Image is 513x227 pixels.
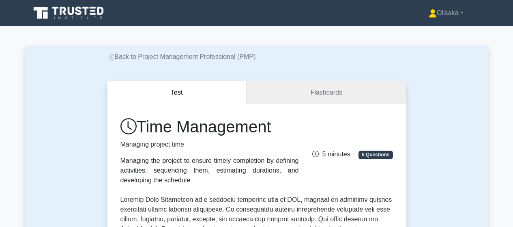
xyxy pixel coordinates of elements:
a: Olisaka [409,5,483,21]
p: Managing project time [120,140,299,149]
span: 5 minutes [312,151,350,158]
a: Back to Project Management Professional (PMP) [107,53,256,60]
button: Test [107,81,247,104]
span: 5 Questions [358,151,393,159]
div: Managing the project to ensure timely completion by defining activities, sequencing them, estimat... [120,156,299,185]
a: Flashcards [247,81,406,104]
h1: Time Management [120,117,299,136]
